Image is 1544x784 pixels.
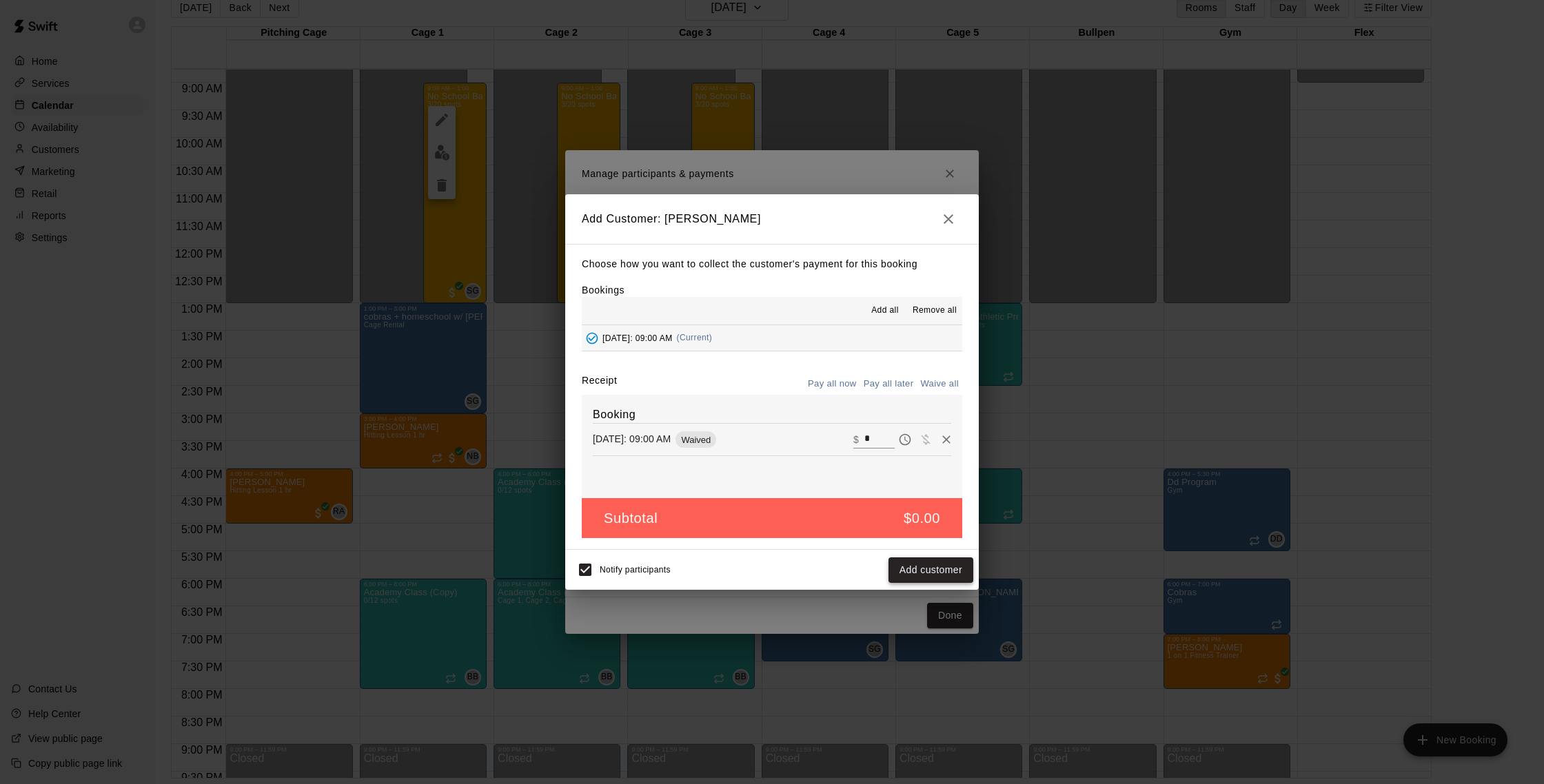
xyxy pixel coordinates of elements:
[582,328,602,349] button: Added - Collect Payment
[582,285,624,296] label: Bookings
[853,433,859,446] p: $
[860,373,917,395] button: Pay all later
[582,256,962,273] p: Choose how you want to collect the customer's payment for this booking
[582,325,962,351] button: Added - Collect Payment[DATE]: 09:00 AM(Current)
[913,304,957,318] span: Remove all
[600,566,671,575] span: Notify participants
[917,373,962,395] button: Waive all
[602,333,673,342] span: [DATE]: 09:00 AM
[907,300,962,322] button: Remove all
[593,406,951,424] h6: Booking
[593,432,671,446] p: [DATE]: 09:00 AM
[915,433,936,444] span: Waive payment
[677,333,713,342] span: (Current)
[895,433,915,444] span: Pay later
[804,373,860,395] button: Pay all now
[936,429,957,450] button: Remove
[904,509,940,528] h5: $0.00
[863,300,907,322] button: Add all
[871,304,899,318] span: Add all
[675,435,716,445] span: Waived
[565,194,979,244] h2: Add Customer: [PERSON_NAME]
[582,373,617,395] label: Receipt
[888,557,973,583] button: Add customer
[604,509,658,528] h5: Subtotal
